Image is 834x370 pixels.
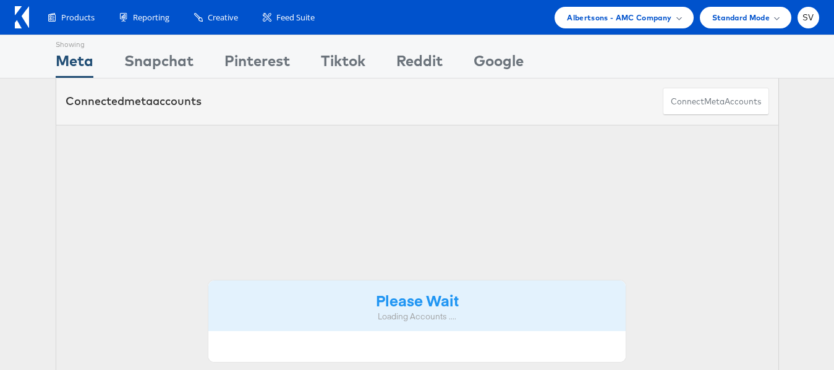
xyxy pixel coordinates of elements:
[56,35,93,50] div: Showing
[218,311,617,322] div: Loading Accounts ....
[61,12,95,23] span: Products
[133,12,169,23] span: Reporting
[208,12,238,23] span: Creative
[321,50,365,78] div: Tiktok
[376,290,459,310] strong: Please Wait
[276,12,315,23] span: Feed Suite
[474,50,524,78] div: Google
[66,93,202,109] div: Connected accounts
[124,50,194,78] div: Snapchat
[396,50,443,78] div: Reddit
[567,11,671,24] span: Albertsons - AMC Company
[663,88,769,116] button: ConnectmetaAccounts
[124,94,153,108] span: meta
[712,11,770,24] span: Standard Mode
[224,50,290,78] div: Pinterest
[704,96,725,107] span: meta
[56,50,93,78] div: Meta
[802,14,814,22] span: SV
